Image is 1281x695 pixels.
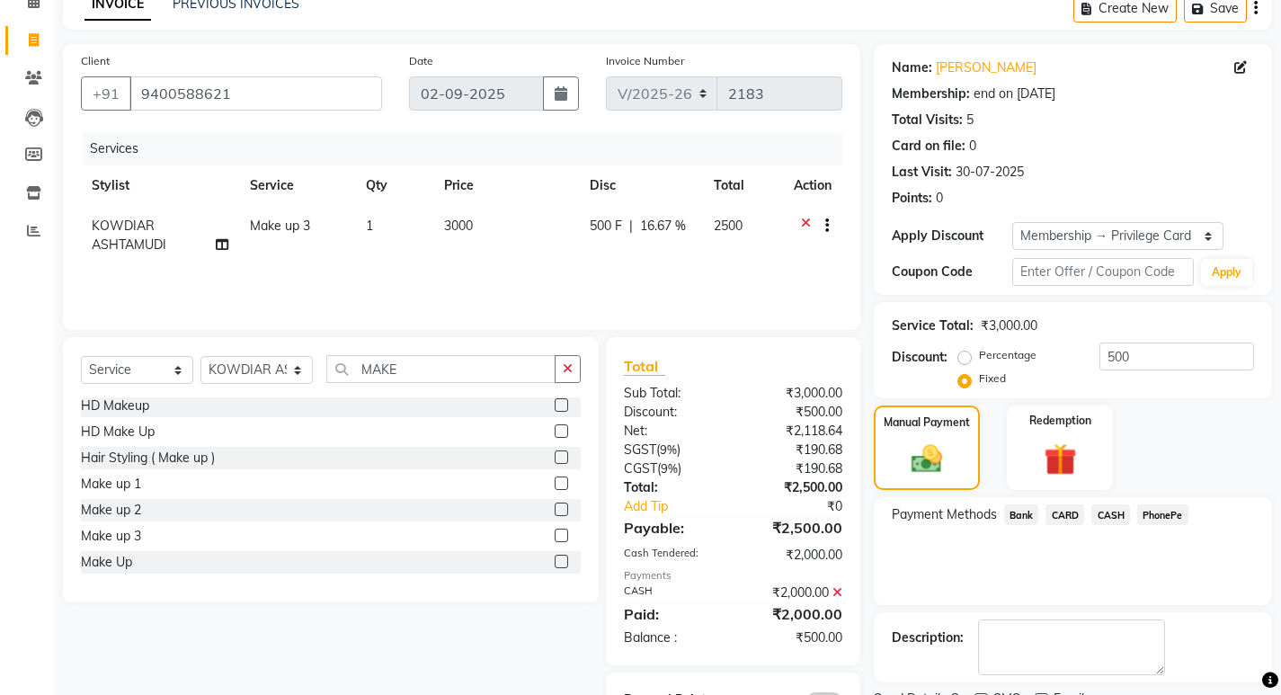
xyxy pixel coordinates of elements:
[590,217,622,236] span: 500 F
[733,422,855,441] div: ₹2,118.64
[733,459,855,478] div: ₹190.68
[979,347,1036,363] label: Percentage
[81,423,155,441] div: HD Make Up
[81,475,141,494] div: Make up 1
[366,218,373,234] span: 1
[81,449,215,468] div: Hair Styling ( Make up )
[733,628,855,647] div: ₹500.00
[981,316,1037,335] div: ₹3,000.00
[81,553,132,572] div: Make Up
[733,441,855,459] div: ₹190.68
[239,165,356,206] th: Service
[444,218,473,234] span: 3000
[81,397,149,415] div: HD Makeup
[610,584,733,602] div: CASH
[610,403,733,422] div: Discount:
[892,137,965,156] div: Card on file:
[892,163,952,182] div: Last Visit:
[610,422,733,441] div: Net:
[892,263,1012,281] div: Coupon Code
[624,441,656,458] span: SGST
[579,165,703,206] th: Disc
[974,85,1055,103] div: end on [DATE]
[610,517,733,539] div: Payable:
[1004,504,1039,525] span: Bank
[969,137,976,156] div: 0
[956,163,1024,182] div: 30-07-2025
[733,546,855,565] div: ₹2,000.00
[892,628,964,647] div: Description:
[892,227,1012,245] div: Apply Discount
[606,53,684,69] label: Invoice Number
[733,584,855,602] div: ₹2,000.00
[753,497,856,516] div: ₹0
[1034,440,1087,480] img: _gift.svg
[129,76,382,111] input: Search by Name/Mobile/Email/Code
[733,478,855,497] div: ₹2,500.00
[892,348,947,367] div: Discount:
[624,568,842,584] div: Payments
[892,189,932,208] div: Points:
[661,461,678,476] span: 9%
[1045,504,1084,525] span: CARD
[1091,504,1130,525] span: CASH
[629,217,633,236] span: |
[610,497,753,516] a: Add Tip
[733,517,855,539] div: ₹2,500.00
[714,218,743,234] span: 2500
[81,165,239,206] th: Stylist
[624,460,657,477] span: CGST
[660,442,677,457] span: 9%
[610,478,733,497] div: Total:
[409,53,433,69] label: Date
[610,441,733,459] div: ( )
[433,165,579,206] th: Price
[81,53,110,69] label: Client
[966,111,974,129] div: 5
[610,459,733,478] div: ( )
[884,414,970,431] label: Manual Payment
[936,58,1036,77] a: [PERSON_NAME]
[892,111,963,129] div: Total Visits:
[610,546,733,565] div: Cash Tendered:
[355,165,432,206] th: Qty
[979,370,1006,387] label: Fixed
[783,165,842,206] th: Action
[81,76,131,111] button: +91
[936,189,943,208] div: 0
[624,357,665,376] span: Total
[83,132,856,165] div: Services
[892,58,932,77] div: Name:
[703,165,783,206] th: Total
[1201,259,1252,286] button: Apply
[250,218,310,234] span: Make up 3
[610,628,733,647] div: Balance :
[1012,258,1194,286] input: Enter Offer / Coupon Code
[892,85,970,103] div: Membership:
[1137,504,1188,525] span: PhonePe
[92,218,166,253] span: KOWDIAR ASHTAMUDI
[1029,413,1091,429] label: Redemption
[640,217,686,236] span: 16.67 %
[610,603,733,625] div: Paid:
[326,355,556,383] input: Search or Scan
[902,441,952,477] img: _cash.svg
[892,316,974,335] div: Service Total:
[892,505,997,524] span: Payment Methods
[81,527,141,546] div: Make up 3
[733,603,855,625] div: ₹2,000.00
[733,403,855,422] div: ₹500.00
[610,384,733,403] div: Sub Total:
[733,384,855,403] div: ₹3,000.00
[81,501,141,520] div: Make up 2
